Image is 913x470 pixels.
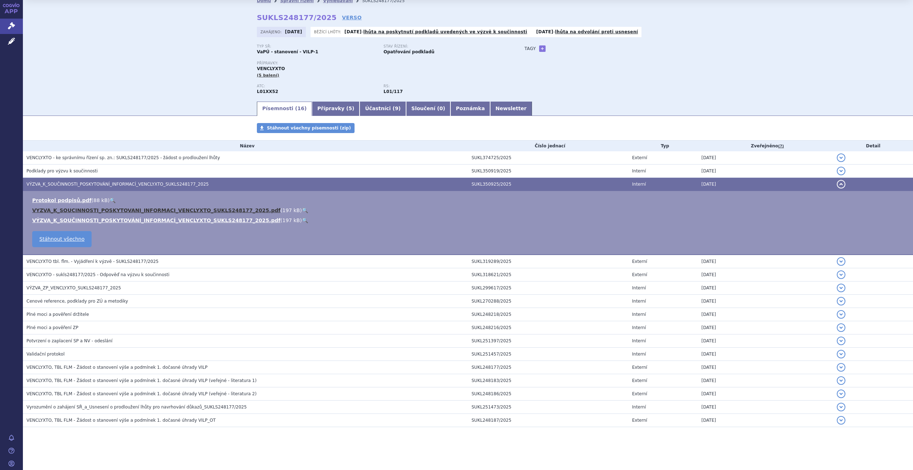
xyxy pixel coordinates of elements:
span: (5 balení) [257,73,279,78]
td: [DATE] [698,414,834,427]
td: SUKL270288/2025 [468,295,629,308]
span: Interní [632,168,646,173]
button: detail [837,270,845,279]
span: VENCLYXTO, TBL FLM - Žádost o stanovení výše a podmínek 1. dočasné úhrady VILP (veřejné - literat... [26,391,257,396]
a: + [539,45,546,52]
span: Interní [632,405,646,410]
th: Detail [833,141,913,151]
a: Sloučení (0) [406,102,450,116]
p: Stav řízení: [384,44,503,49]
span: VENCLYXTO - ke správnímu řízení sp. zn.: SUKLS248177/2025 - žádost o prodloužení lhůty [26,155,220,160]
td: [DATE] [698,374,834,387]
span: Externí [632,365,647,370]
a: VÝZVA_K_SOUČINNOSTI_POSKYTOVÁNÍ_INFORMACÍ_VENCLYXTO_SUKLS248177_2025.pdf [32,217,280,223]
li: ( ) [32,197,906,204]
td: SUKL319289/2025 [468,255,629,268]
button: detail [837,363,845,372]
span: Validační protokol [26,352,65,357]
td: SUKL248186/2025 [468,387,629,401]
td: [DATE] [698,295,834,308]
a: Účastníci (9) [360,102,406,116]
a: VERSO [342,14,362,21]
span: Zahájeno: [260,29,283,35]
span: Běžící lhůty: [314,29,343,35]
td: SUKL248183/2025 [468,374,629,387]
a: 🔍 [302,217,308,223]
strong: Opatřování podkladů [384,49,434,54]
button: detail [837,390,845,398]
span: Interní [632,325,646,330]
button: detail [837,310,845,319]
button: detail [837,297,845,305]
span: Interní [632,299,646,304]
li: ( ) [32,217,906,224]
td: SUKL299617/2025 [468,281,629,295]
a: Písemnosti (16) [257,102,312,116]
li: ( ) [32,207,906,214]
span: Podklady pro výzvu k součinnosti [26,168,98,173]
a: lhůta na odvolání proti usnesení [555,29,638,34]
strong: [DATE] [536,29,553,34]
span: Vyrozumění o zahájení SŘ_a_Usnesení o prodloužení lhůty pro navrhování důkazů_SUKLS248177/2025 [26,405,247,410]
a: Přípravky (5) [312,102,360,116]
button: detail [837,416,845,425]
span: VÝZVA_K_SOUČINNOSTI_POSKYTOVÁNÍ_INFORMACÍ_VENCLYXTO_SUKLS248177_2025 [26,182,209,187]
span: 88 kB [93,197,108,203]
span: Plné moci a pověření ZP [26,325,78,330]
td: SUKL248187/2025 [468,414,629,427]
button: detail [837,153,845,162]
span: VENCLYXTO [257,66,285,71]
span: Interní [632,182,646,187]
td: SUKL318621/2025 [468,268,629,281]
td: [DATE] [698,178,834,191]
td: [DATE] [698,321,834,334]
p: - [345,29,527,35]
a: 🔍 [302,207,308,213]
span: VENCLYXTO - sukls248177/2025 - Odpověď na výzvu k součinnosti [26,272,170,277]
span: 197 kB [282,217,300,223]
td: SUKL374725/2025 [468,151,629,165]
span: Plné moci a pověření držitele [26,312,89,317]
p: RS: [384,84,503,88]
td: SUKL248218/2025 [468,308,629,321]
p: - [536,29,638,35]
span: Potvrzení o zaplacení SP a NV - odeslání [26,338,112,343]
a: Protokol podpisů.pdf [32,197,92,203]
a: 🔍 [109,197,116,203]
a: lhůta na poskytnutí podkladů uvedených ve výzvě k součinnosti [363,29,527,34]
p: ATC: [257,84,376,88]
td: SUKL248216/2025 [468,321,629,334]
span: Interní [632,352,646,357]
button: detail [837,337,845,345]
button: detail [837,257,845,266]
strong: SUKLS248177/2025 [257,13,337,22]
button: detail [837,284,845,292]
td: [DATE] [698,255,834,268]
span: Externí [632,418,647,423]
strong: VaPÚ - stanovení - VILP-1 [257,49,318,54]
a: Stáhnout všechno [32,231,92,247]
td: [DATE] [698,401,834,414]
td: [DATE] [698,268,834,281]
button: detail [837,403,845,411]
span: Interní [632,338,646,343]
span: 9 [395,106,399,111]
td: [DATE] [698,308,834,321]
th: Zveřejněno [698,141,834,151]
td: SUKL350919/2025 [468,165,629,178]
td: [DATE] [698,387,834,401]
span: Interní [632,312,646,317]
p: Typ SŘ: [257,44,376,49]
td: [DATE] [698,151,834,165]
button: detail [837,323,845,332]
a: VYZVA_K_SOUCINNOSTI_POSKYTOVANI_INFORMACI_VENCLYXTO_SUKLS248177_2025.pdf [32,207,280,213]
span: Stáhnout všechny písemnosti (zip) [267,126,351,131]
span: Externí [632,155,647,160]
span: Interní [632,285,646,290]
strong: VENETOKLAX [257,89,278,94]
td: [DATE] [698,165,834,178]
span: 16 [297,106,304,111]
td: SUKL350925/2025 [468,178,629,191]
button: detail [837,376,845,385]
h3: Tagy [524,44,536,53]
